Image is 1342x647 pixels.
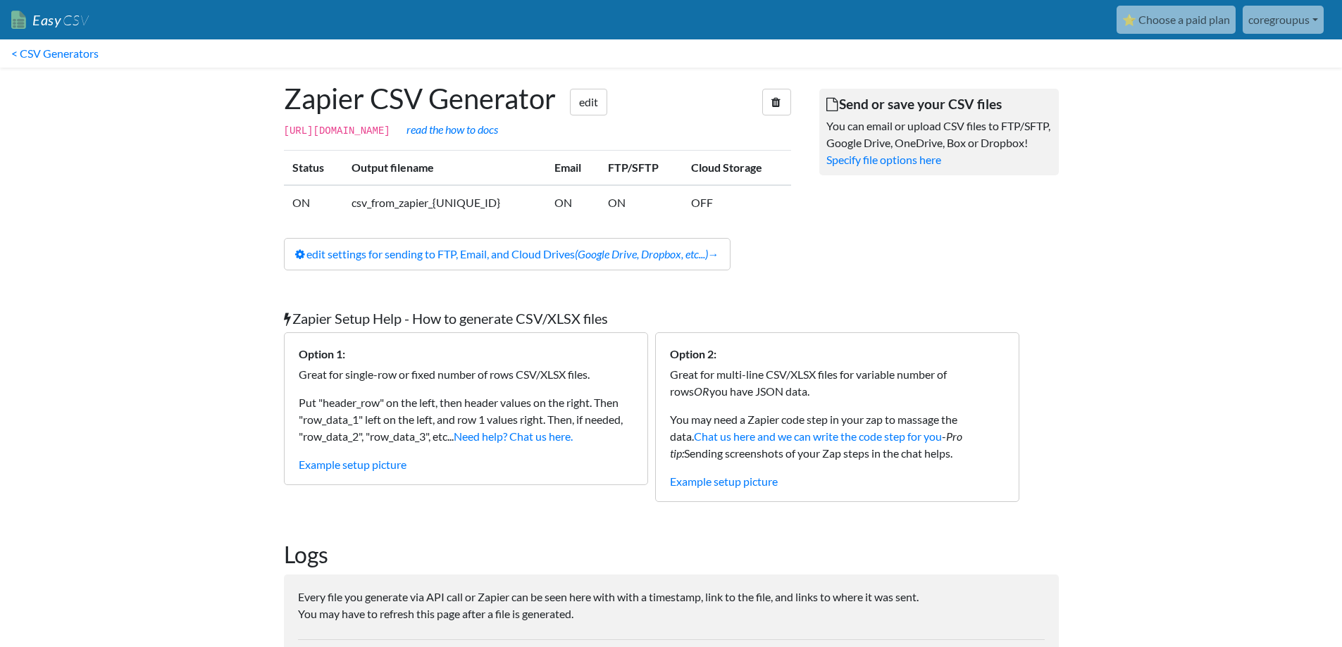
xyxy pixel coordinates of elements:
a: Specify file options here [826,153,941,166]
h5: Send or save your CSV files [826,96,1052,112]
code: [URL][DOMAIN_NAME] [284,125,390,137]
a: EasyCSV [11,6,89,34]
th: Email [546,151,599,186]
p: You may need a Zapier code step in your zap to massage the data. - Sending screenshots of your Za... [670,411,1005,462]
th: FTP/SFTP [599,151,683,186]
a: edit [570,89,607,115]
a: Example setup picture [670,475,778,488]
h2: Logs [284,541,1059,568]
a: read the how to docs [406,123,498,136]
p: Great for multi-line CSV/XLSX files for variable number of rows you have JSON data. [670,366,1005,400]
h6: Option 1: [299,347,633,360]
a: ⭐ Choose a paid plan [1117,6,1236,34]
a: edit settings for sending to FTP, Email, and Cloud Drives(Google Drive, Dropbox, etc...)→ [284,238,731,270]
th: Status [284,151,344,186]
i: OR [694,384,709,398]
p: Every file you generate via API call or Zapier can be seen here with with a timestamp, link to th... [298,589,1045,622]
a: Need help? Chat us here. [454,429,573,443]
i: (Google Drive, Dropbox, etc...) [575,247,708,260]
a: Chat us here and we can write the code step for you [694,429,942,443]
a: Example setup picture [299,458,406,471]
h1: Zapier CSV Generator [284,82,791,115]
td: ON [284,185,344,220]
th: Cloud Storage [683,151,790,186]
td: csv_from_zapier_{UNIQUE_ID} [343,185,546,220]
th: Output filename [343,151,546,186]
span: CSV [61,11,89,29]
h6: Option 2: [670,347,1005,360]
a: coregroupus [1243,6,1324,34]
td: ON [599,185,683,220]
p: You can email or upload CSV files to FTP/SFTP, Google Drive, OneDrive, Box or Dropbox! [826,118,1052,151]
h5: Zapier Setup Help - How to generate CSV/XLSX files [284,310,1059,327]
td: OFF [683,185,790,220]
p: Great for single-row or fixed number of rows CSV/XLSX files. [299,366,633,383]
td: ON [546,185,599,220]
p: Put "header_row" on the left, then header values on the right. Then "row_data_1" left on the left... [299,394,633,445]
